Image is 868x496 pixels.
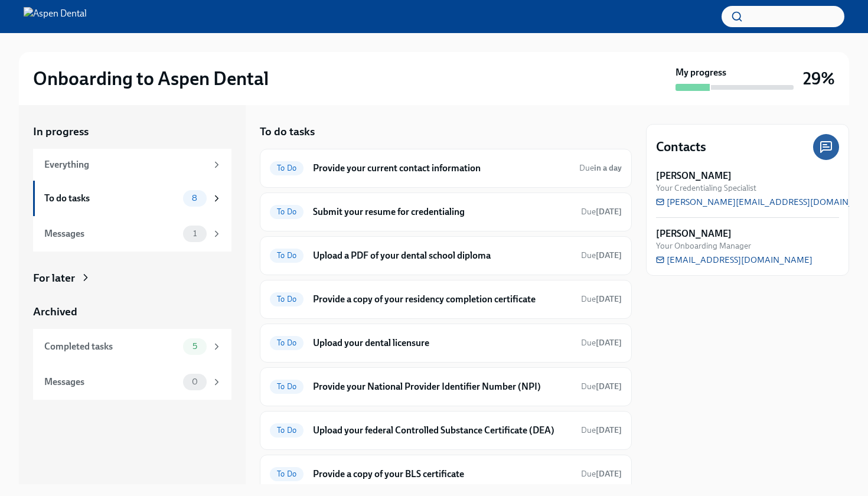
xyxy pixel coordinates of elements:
span: To Do [270,426,304,435]
span: 0 [185,377,205,386]
strong: in a day [594,163,622,173]
span: To Do [270,251,304,260]
strong: [DATE] [596,294,622,304]
span: Due [579,163,622,173]
a: To DoUpload your dental licensureDue[DATE] [270,334,622,353]
span: Due [581,425,622,435]
a: To DoProvide a copy of your residency completion certificateDue[DATE] [270,290,622,309]
strong: [DATE] [596,381,622,391]
div: Completed tasks [44,340,178,353]
span: 1 [186,229,204,238]
strong: [DATE] [596,425,622,435]
h3: 29% [803,68,835,89]
span: Your Credentialing Specialist [656,182,756,194]
span: September 20th, 2025 10:00 [581,206,622,217]
a: [EMAIL_ADDRESS][DOMAIN_NAME] [656,254,812,266]
strong: [DATE] [596,250,622,260]
span: Due [581,338,622,348]
span: September 20th, 2025 10:00 [581,468,622,479]
a: To DoProvide your National Provider Identifier Number (NPI)Due[DATE] [270,377,622,396]
h5: To do tasks [260,124,315,139]
span: September 20th, 2025 10:00 [581,337,622,348]
div: Messages [44,376,178,389]
strong: My progress [676,66,726,79]
a: Messages1 [33,216,231,252]
img: Aspen Dental [24,7,87,26]
h6: Upload a PDF of your dental school diploma [313,249,572,262]
a: Everything [33,149,231,181]
div: Messages [44,227,178,240]
span: September 16th, 2025 10:00 [579,162,622,174]
strong: [PERSON_NAME] [656,169,732,182]
span: Due [581,207,622,217]
div: To do tasks [44,192,178,205]
a: In progress [33,124,231,139]
a: To DoUpload your federal Controlled Substance Certificate (DEA)Due[DATE] [270,421,622,440]
strong: [PERSON_NAME] [656,227,732,240]
h6: Upload your dental licensure [313,337,572,350]
a: To DoProvide your current contact informationDuein a day [270,159,622,178]
h6: Provide a copy of your BLS certificate [313,468,572,481]
span: 8 [185,194,204,203]
span: September 20th, 2025 10:00 [581,425,622,436]
h6: Provide your current contact information [313,162,570,175]
span: September 20th, 2025 10:00 [581,381,622,392]
span: Due [581,381,622,391]
a: Completed tasks5 [33,329,231,364]
a: To DoSubmit your resume for credentialingDue[DATE] [270,203,622,221]
a: To DoUpload a PDF of your dental school diplomaDue[DATE] [270,246,622,265]
h6: Upload your federal Controlled Substance Certificate (DEA) [313,424,572,437]
a: Archived [33,304,231,319]
h4: Contacts [656,138,706,156]
a: Messages0 [33,364,231,400]
h6: Provide a copy of your residency completion certificate [313,293,572,306]
h6: Provide your National Provider Identifier Number (NPI) [313,380,572,393]
span: Your Onboarding Manager [656,240,751,252]
span: To Do [270,382,304,391]
span: To Do [270,295,304,304]
a: For later [33,270,231,286]
a: To do tasks8 [33,181,231,216]
div: Everything [44,158,207,171]
span: September 20th, 2025 10:00 [581,250,622,261]
span: To Do [270,469,304,478]
span: To Do [270,164,304,172]
span: Due [581,250,622,260]
h6: Submit your resume for credentialing [313,205,572,218]
strong: [DATE] [596,469,622,479]
span: September 20th, 2025 10:00 [581,293,622,305]
span: 5 [185,342,204,351]
span: To Do [270,207,304,216]
span: To Do [270,338,304,347]
span: Due [581,294,622,304]
span: Due [581,469,622,479]
strong: [DATE] [596,207,622,217]
div: For later [33,270,75,286]
a: To DoProvide a copy of your BLS certificateDue[DATE] [270,465,622,484]
strong: [DATE] [596,338,622,348]
h2: Onboarding to Aspen Dental [33,67,269,90]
